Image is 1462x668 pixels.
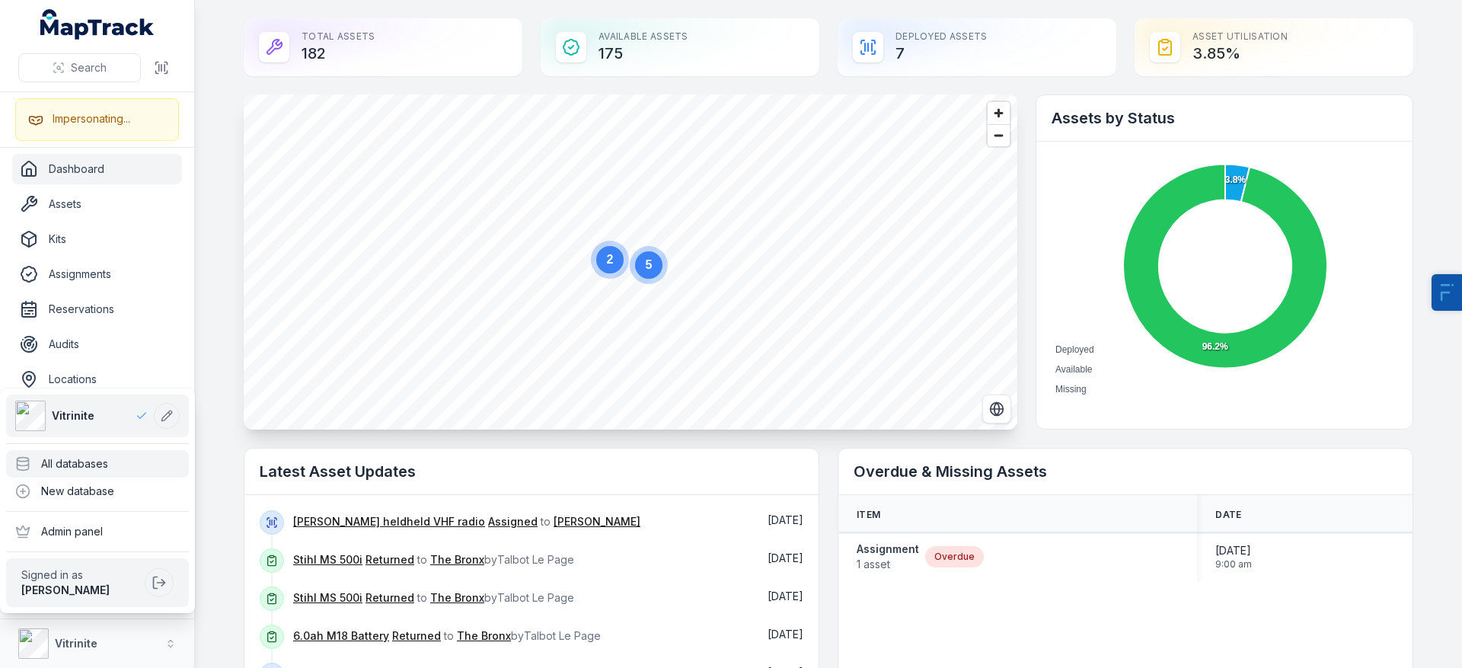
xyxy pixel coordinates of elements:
[6,478,189,505] div: New database
[6,518,189,545] div: Admin panel
[55,637,97,650] strong: Vitrinite
[6,450,189,478] div: All databases
[52,408,94,423] span: Vitrinite
[21,567,139,583] span: Signed in as
[21,583,110,596] strong: [PERSON_NAME]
